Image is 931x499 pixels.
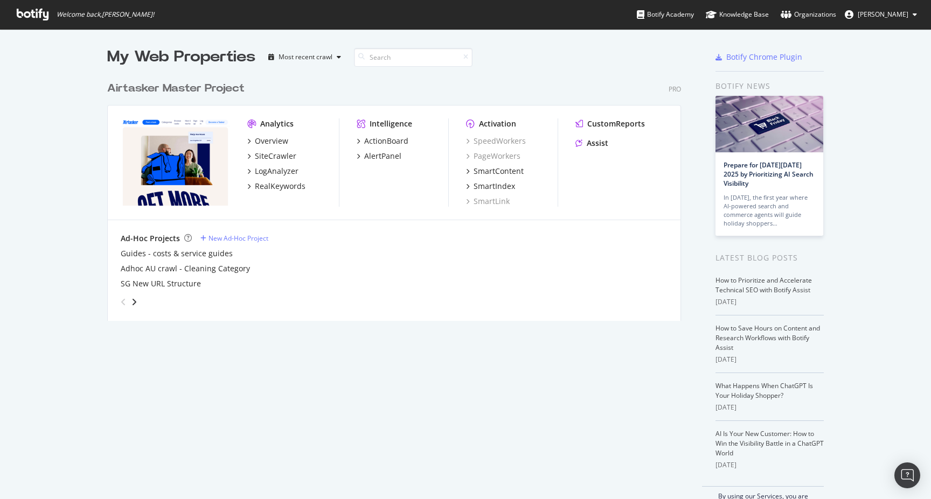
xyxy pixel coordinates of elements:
a: SpeedWorkers [466,136,526,146]
a: New Ad-Hoc Project [200,234,268,243]
a: How to Save Hours on Content and Research Workflows with Botify Assist [715,324,820,352]
a: SmartIndex [466,181,515,192]
a: Botify Chrome Plugin [715,52,802,62]
div: Intelligence [370,118,412,129]
div: Botify Chrome Plugin [726,52,802,62]
span: Regan McGregor [858,10,908,19]
a: Overview [247,136,288,146]
a: CustomReports [575,118,645,129]
a: AI Is Your New Customer: How to Win the Visibility Battle in a ChatGPT World [715,429,824,458]
div: AlertPanel [364,151,401,161]
div: My Web Properties [107,46,255,68]
div: SiteCrawler [255,151,296,161]
div: Ad-Hoc Projects [121,233,180,244]
div: [DATE] [715,297,824,307]
a: Airtasker Master Project [107,81,249,96]
a: SiteCrawler [247,151,296,161]
a: Guides - costs & service guides [121,248,233,259]
div: Latest Blog Posts [715,252,824,264]
a: SG New URL Structure [121,278,201,289]
div: angle-left [116,293,130,311]
div: [DATE] [715,355,824,364]
div: Overview [255,136,288,146]
div: CustomReports [587,118,645,129]
div: Pro [669,85,681,94]
div: Organizations [781,9,836,20]
a: Assist [575,138,608,149]
a: ActionBoard [357,136,408,146]
div: [DATE] [715,460,824,470]
input: Search [354,48,473,67]
div: Botify news [715,80,824,92]
a: Prepare for [DATE][DATE] 2025 by Prioritizing AI Search Visibility [724,160,814,188]
div: Knowledge Base [706,9,769,20]
a: What Happens When ChatGPT Is Your Holiday Shopper? [715,381,813,400]
a: SmartLink [466,196,510,207]
a: Adhoc AU crawl - Cleaning Category [121,263,250,274]
a: How to Prioritize and Accelerate Technical SEO with Botify Assist [715,276,812,294]
img: Prepare for Black Friday 2025 by Prioritizing AI Search Visibility [715,96,823,152]
div: Airtasker Master Project [107,81,245,96]
div: SmartContent [474,166,524,177]
button: Most recent crawl [264,48,345,66]
div: Open Intercom Messenger [894,462,920,488]
div: Most recent crawl [279,54,332,60]
button: [PERSON_NAME] [836,6,926,23]
div: Botify Academy [637,9,694,20]
a: SmartContent [466,166,524,177]
div: Analytics [260,118,294,129]
div: LogAnalyzer [255,166,298,177]
div: angle-right [130,297,138,307]
div: Assist [587,138,608,149]
div: New Ad-Hoc Project [209,234,268,243]
div: Activation [479,118,516,129]
div: In [DATE], the first year where AI-powered search and commerce agents will guide holiday shoppers… [724,193,815,228]
a: AlertPanel [357,151,401,161]
div: grid [107,68,690,321]
div: RealKeywords [255,181,305,192]
span: Welcome back, [PERSON_NAME] ! [57,10,154,19]
a: LogAnalyzer [247,166,298,177]
a: PageWorkers [466,151,520,161]
img: www.airtasker.com [121,118,230,206]
div: ActionBoard [364,136,408,146]
div: SmartIndex [474,181,515,192]
a: RealKeywords [247,181,305,192]
div: [DATE] [715,403,824,412]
